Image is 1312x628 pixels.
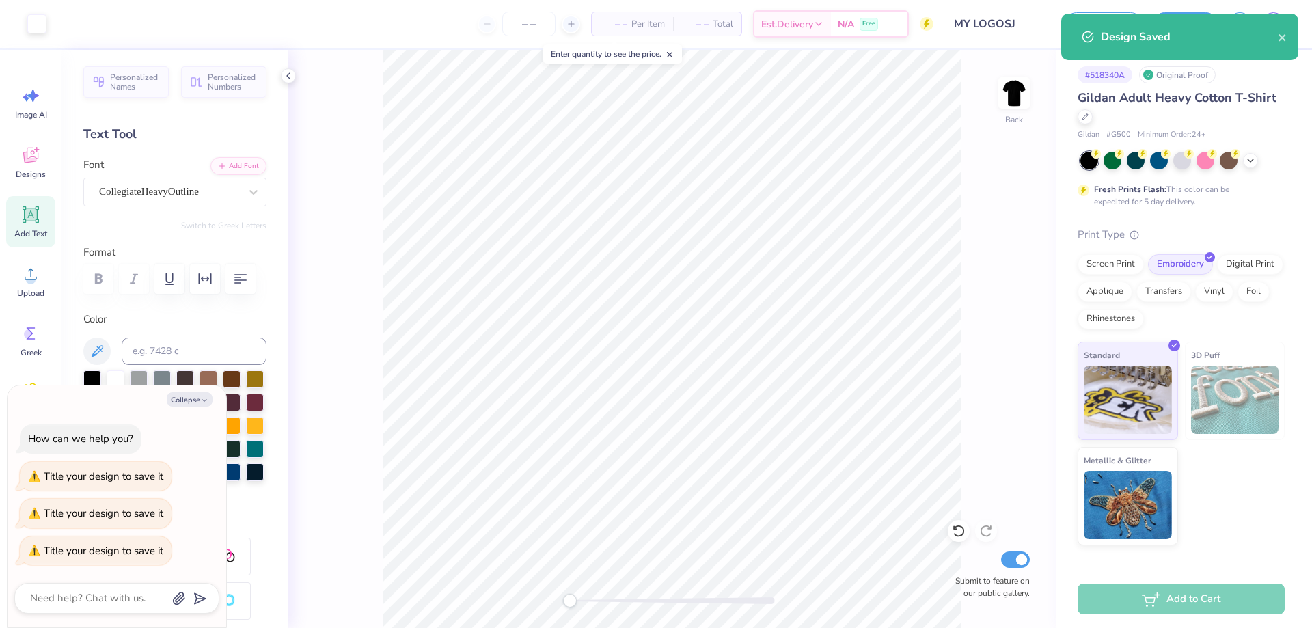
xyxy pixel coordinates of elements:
span: N/A [838,17,854,31]
img: Metallic & Glitter [1084,471,1172,539]
button: Add Font [210,157,266,175]
input: – – [502,12,556,36]
button: Switch to Greek Letters [181,220,266,231]
span: – – [600,17,627,31]
div: Print Type [1078,227,1285,243]
span: Standard [1084,348,1120,362]
span: Greek [20,347,42,358]
button: Collapse [167,392,213,407]
span: Minimum Order: 24 + [1138,129,1206,141]
span: Add Text [14,228,47,239]
span: Designs [16,169,46,180]
span: Metallic & Glitter [1084,453,1151,467]
div: Foil [1238,282,1270,302]
img: Back [1000,79,1028,107]
div: Text Tool [83,125,266,144]
button: Personalized Names [83,66,169,98]
input: e.g. 7428 c [122,338,266,365]
div: Digital Print [1217,254,1283,275]
img: 3D Puff [1191,366,1279,434]
input: Untitled Design [944,10,1044,38]
span: # G500 [1106,129,1131,141]
label: Format [83,245,266,260]
span: Free [862,19,875,29]
label: Font [83,157,104,173]
span: Per Item [631,17,665,31]
div: Screen Print [1078,254,1144,275]
span: Gildan [1078,129,1099,141]
div: Embroidery [1148,254,1213,275]
span: Upload [17,288,44,299]
span: 3D Puff [1191,348,1220,362]
div: Title your design to save it [44,544,163,558]
div: Original Proof [1139,66,1216,83]
div: Design Saved [1101,29,1278,45]
div: Applique [1078,282,1132,302]
span: Personalized Names [110,72,161,92]
div: Vinyl [1195,282,1233,302]
div: Title your design to save it [44,469,163,483]
span: Total [713,17,733,31]
div: Transfers [1136,282,1191,302]
div: Enter quantity to see the price. [543,44,682,64]
strong: Fresh Prints Flash: [1094,184,1166,195]
div: How can we help you? [28,432,133,446]
button: Personalized Numbers [181,66,266,98]
div: This color can be expedited for 5 day delivery. [1094,183,1262,208]
span: – – [681,17,709,31]
button: close [1278,29,1287,45]
div: # 518340A [1078,66,1132,83]
div: Back [1005,113,1023,126]
div: Accessibility label [563,594,577,607]
div: Title your design to save it [44,506,163,520]
span: Est. Delivery [761,17,813,31]
div: Rhinestones [1078,309,1144,329]
span: Personalized Numbers [208,72,258,92]
span: Image AI [15,109,47,120]
label: Color [83,312,266,327]
label: Submit to feature on our public gallery. [948,575,1030,599]
img: Standard [1084,366,1172,434]
span: Gildan Adult Heavy Cotton T-Shirt [1078,90,1276,106]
